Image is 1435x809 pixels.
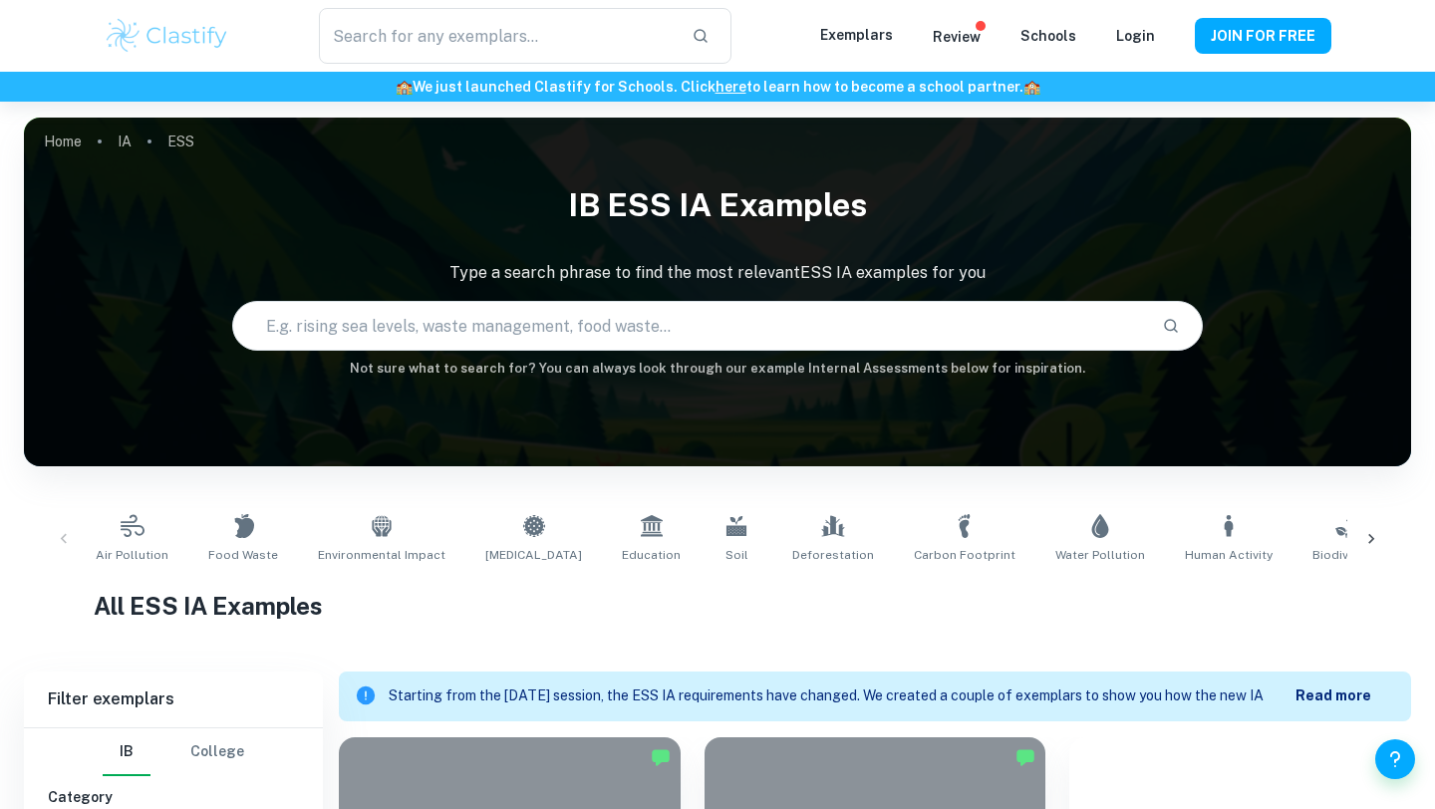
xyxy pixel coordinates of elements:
[1020,28,1076,44] a: Schools
[1015,747,1035,767] img: Marked
[167,131,194,152] p: ESS
[933,26,981,48] p: Review
[96,546,168,564] span: Air Pollution
[1312,546,1381,564] span: Biodiversity
[319,8,676,64] input: Search for any exemplars...
[94,588,1342,624] h1: All ESS IA Examples
[389,685,1295,707] p: Starting from the [DATE] session, the ESS IA requirements have changed. We created a couple of ex...
[118,128,132,155] a: IA
[622,546,681,564] span: Education
[1154,309,1188,343] button: Search
[716,79,746,95] a: here
[104,16,230,56] img: Clastify logo
[725,546,748,564] span: Soil
[1195,18,1331,54] button: JOIN FOR FREE
[914,546,1015,564] span: Carbon Footprint
[24,261,1411,285] p: Type a search phrase to find the most relevant ESS IA examples for you
[1116,28,1155,44] a: Login
[103,728,150,776] button: IB
[24,672,323,727] h6: Filter exemplars
[1375,739,1415,779] button: Help and Feedback
[318,546,445,564] span: Environmental Impact
[1023,79,1040,95] span: 🏫
[233,298,1146,354] input: E.g. rising sea levels, waste management, food waste...
[820,24,893,46] p: Exemplars
[396,79,413,95] span: 🏫
[24,173,1411,237] h1: IB ESS IA examples
[1295,687,1371,703] b: Read more
[208,546,278,564] span: Food Waste
[44,128,82,155] a: Home
[4,76,1431,98] h6: We just launched Clastify for Schools. Click to learn how to become a school partner.
[792,546,874,564] span: Deforestation
[48,786,299,808] h6: Category
[1055,546,1145,564] span: Water Pollution
[485,546,582,564] span: [MEDICAL_DATA]
[190,728,244,776] button: College
[103,728,244,776] div: Filter type choice
[651,747,671,767] img: Marked
[1185,546,1273,564] span: Human Activity
[24,359,1411,379] h6: Not sure what to search for? You can always look through our example Internal Assessments below f...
